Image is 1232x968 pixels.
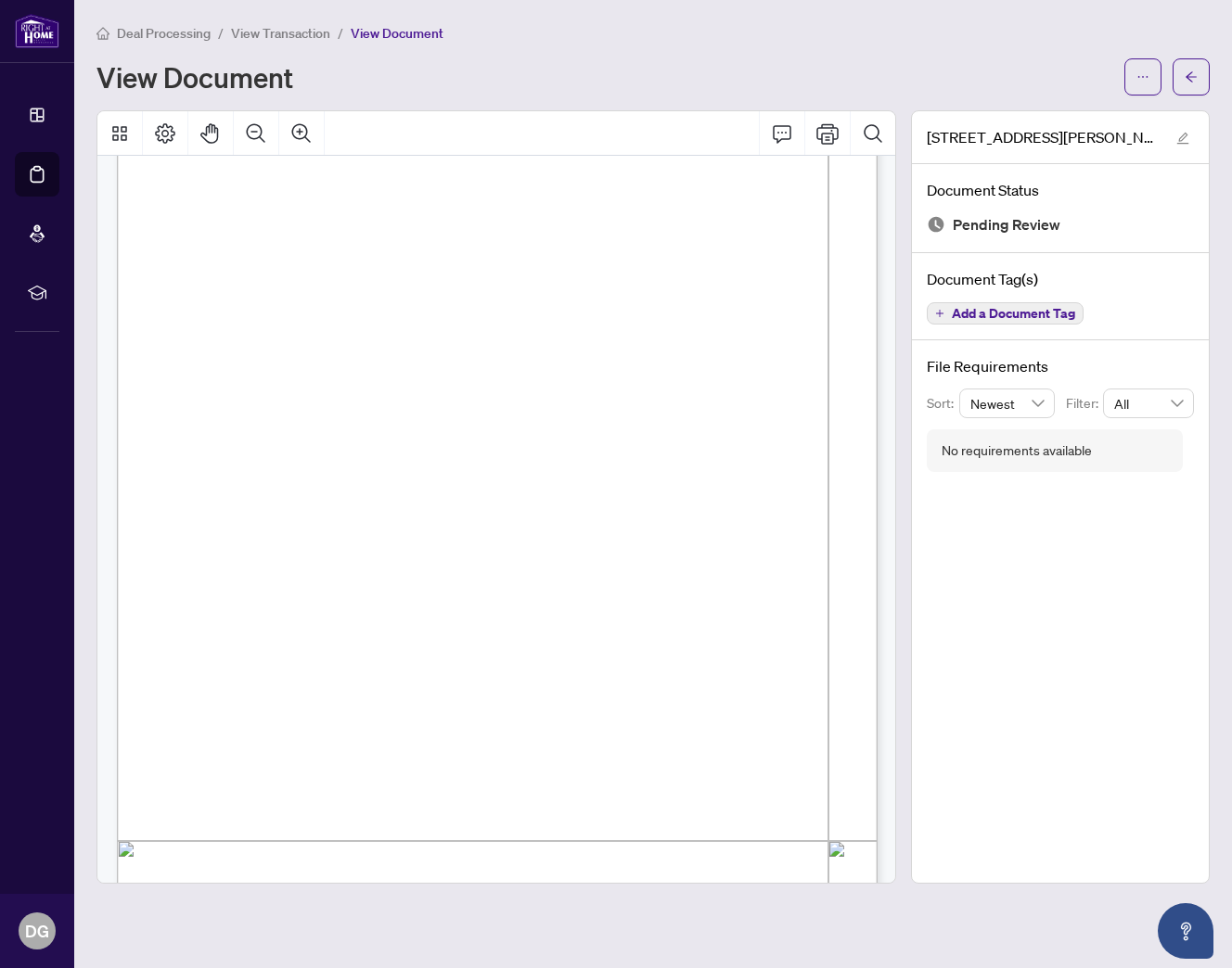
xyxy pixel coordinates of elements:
[15,14,59,48] img: logo
[1176,132,1189,145] span: edit
[927,355,1194,377] h4: File Requirements
[927,126,1159,148] span: [STREET_ADDRESS][PERSON_NAME] - REVISED TRADE SHEET TO BE REVIEWED.pdf
[1114,389,1183,417] span: All
[1158,903,1213,959] button: Open asap
[96,27,109,40] span: home
[927,302,1084,325] button: Add a Document Tag
[218,22,224,44] li: /
[927,393,959,414] p: Sort:
[231,25,330,42] span: View Transaction
[117,25,211,42] span: Deal Processing
[1185,70,1198,83] span: arrow-left
[96,62,293,92] h1: View Document
[942,440,1092,461] div: No requirements available
[927,268,1194,290] h4: Document Tag(s)
[927,215,945,234] img: Document Status
[351,25,443,42] span: View Document
[970,389,1045,417] span: Newest
[1136,70,1149,83] span: ellipsis
[1066,393,1103,414] p: Filter:
[927,179,1194,201] h4: Document Status
[953,212,1060,237] span: Pending Review
[25,918,49,944] span: DG
[338,22,343,44] li: /
[935,309,944,318] span: plus
[952,307,1075,320] span: Add a Document Tag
